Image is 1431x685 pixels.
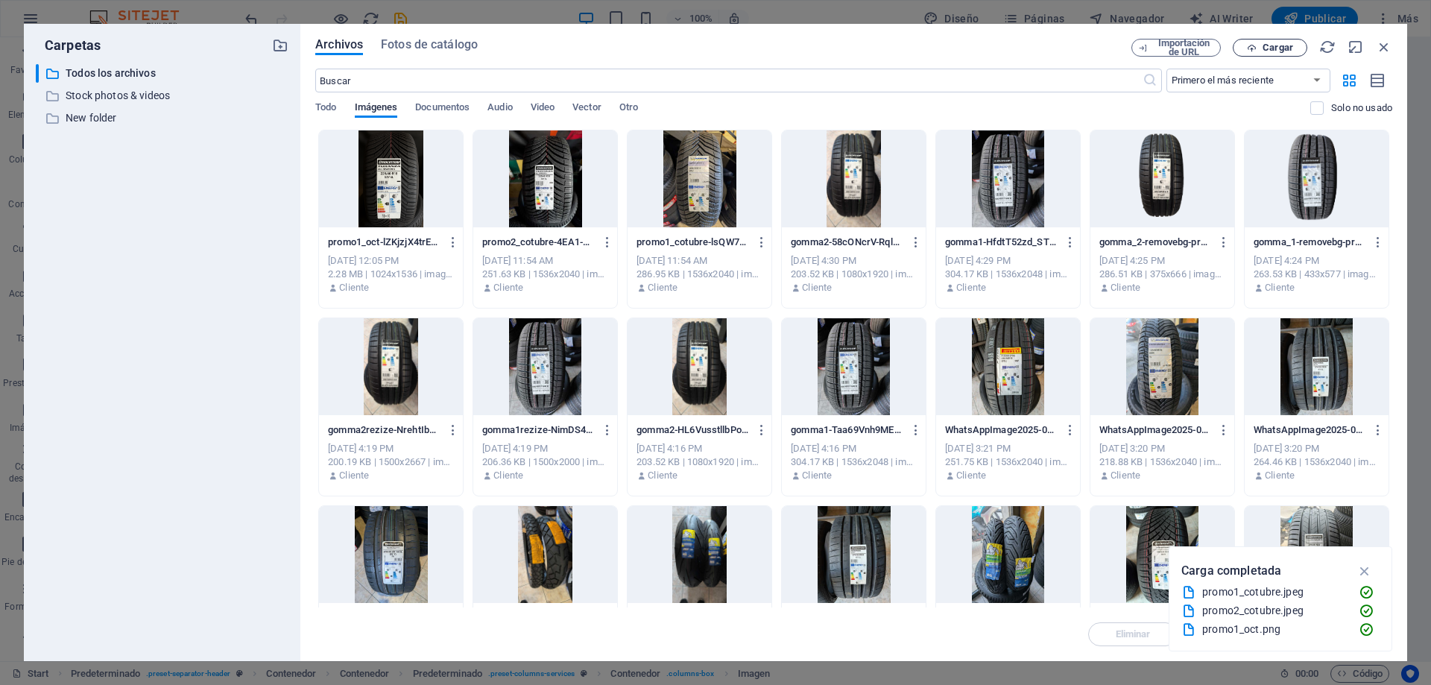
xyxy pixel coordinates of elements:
[791,236,903,249] p: gomma2-58cONcrV-Rql3c4ApGy3Mw.jpeg
[945,268,1071,281] div: 304.17 KB | 1536x2048 | image/jpeg
[36,36,101,55] p: Carpetas
[1131,39,1221,57] button: Importación de URL
[482,423,594,437] p: gomma1rezize-NimDS4l5HJ3RP-7fPYy63w.jpeg
[328,455,454,469] div: 200.19 KB | 1500x2667 | image/jpeg
[1319,39,1336,55] i: Volver a cargar
[1233,39,1307,57] button: Cargar
[315,69,1142,92] input: Buscar
[1099,268,1225,281] div: 286.51 KB | 375x666 | image/png
[1181,561,1281,581] p: Carga completada
[36,64,39,83] div: ​
[328,423,440,437] p: gomma2rezize-NrehtIbRmFIWo5KlIAaTzg.jpeg
[493,281,523,294] p: Cliente
[315,98,336,119] span: Todo
[636,236,748,249] p: promo1_cotubre-lsQW7Tebw0c0E_ODiVqxJg.jpeg
[66,65,261,82] p: Todos los archivos
[1202,602,1347,619] div: promo2_cotubre.jpeg
[493,469,523,482] p: Cliente
[1263,43,1293,52] span: Cargar
[636,442,762,455] div: [DATE] 4:16 PM
[415,98,470,119] span: Documentos
[1348,39,1364,55] i: Minimizar
[339,281,369,294] p: Cliente
[636,254,762,268] div: [DATE] 11:54 AM
[791,442,917,455] div: [DATE] 4:16 PM
[945,236,1057,249] p: gomma1-HfdtT52zd_STbPQ5_UeCOw.jpeg
[791,268,917,281] div: 203.52 KB | 1080x1920 | image/jpeg
[272,37,288,54] i: Crear carpeta
[791,254,917,268] div: [DATE] 4:30 PM
[802,469,832,482] p: Cliente
[619,98,638,119] span: Otro
[1254,455,1380,469] div: 264.46 KB | 1536x2040 | image/jpeg
[328,236,440,249] p: promo1_oct-lZKjzjX4trEnEN93XTWk2A.png
[1202,621,1347,638] div: promo1_oct.png
[1099,455,1225,469] div: 218.88 KB | 1536x2040 | image/jpeg
[482,254,608,268] div: [DATE] 11:54 AM
[791,455,917,469] div: 304.17 KB | 1536x2048 | image/jpeg
[482,236,594,249] p: promo2_cotubre-4EA1-M8fEkXsM_vc8xW8hw.jpeg
[328,254,454,268] div: [DATE] 12:05 PM
[66,110,261,127] p: New folder
[1099,254,1225,268] div: [DATE] 4:25 PM
[1331,101,1392,115] p: Solo muestra los archivos que no están usándose en el sitio web. Los archivos añadidos durante es...
[636,268,762,281] div: 286.95 KB | 1536x2040 | image/jpeg
[956,281,986,294] p: Cliente
[945,423,1057,437] p: WhatsAppImage2025-06-26at1.47.19PM-Ii1k71dquAyLY5i2M4gSNQ.jpeg
[66,87,261,104] p: Stock photos & videos
[339,469,369,482] p: Cliente
[648,469,677,482] p: Cliente
[1099,442,1225,455] div: [DATE] 3:20 PM
[802,281,832,294] p: Cliente
[572,98,601,119] span: Vector
[1254,236,1365,249] p: gomma_1-removebg-preview-OIRxkG0NiHPQtTp3bMTzQw.png
[36,86,288,105] div: Stock photos & videos
[482,455,608,469] div: 206.36 KB | 1500x2000 | image/jpeg
[1254,423,1365,437] p: WhatsAppImage2025-06-26at1.47.19PM1-7xKxckjJtfaRAWwtgYSQqg.jpeg
[1265,281,1295,294] p: Cliente
[1376,39,1392,55] i: Cerrar
[956,469,986,482] p: Cliente
[328,442,454,455] div: [DATE] 4:19 PM
[482,442,608,455] div: [DATE] 4:19 PM
[1111,469,1140,482] p: Cliente
[482,268,608,281] div: 251.63 KB | 1536x2040 | image/jpeg
[945,455,1071,469] div: 251.75 KB | 1536x2040 | image/jpeg
[1099,423,1211,437] p: WhatsAppImage2025-06-26at1.47.19PM5-hN1340LkfPkG3HWahlUK4w.jpeg
[1254,268,1380,281] div: 263.53 KB | 433x577 | image/png
[355,98,398,119] span: Imágenes
[381,36,478,54] span: Fotos de catálogo
[36,109,288,127] div: New folder
[648,281,677,294] p: Cliente
[1202,584,1347,601] div: promo1_cotubre.jpeg
[1254,254,1380,268] div: [DATE] 4:24 PM
[945,254,1071,268] div: [DATE] 4:29 PM
[1111,281,1140,294] p: Cliente
[1265,469,1295,482] p: Cliente
[1154,39,1214,57] span: Importación de URL
[945,442,1071,455] div: [DATE] 3:21 PM
[531,98,555,119] span: Video
[1254,442,1380,455] div: [DATE] 3:20 PM
[328,268,454,281] div: 2.28 MB | 1024x1536 | image/png
[636,455,762,469] div: 203.52 KB | 1080x1920 | image/jpeg
[1099,236,1211,249] p: gomma_2-removebg-preview-sBSPFFW4DocCmwGIyaG90Q.png
[487,98,512,119] span: Audio
[636,423,748,437] p: gomma2-HL6VusstllbPoPGtUP2VVA.jpeg
[315,36,363,54] span: Archivos
[791,423,903,437] p: gomma1-Taa69Vnh9MEiOTsNhXDeOA.jpeg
